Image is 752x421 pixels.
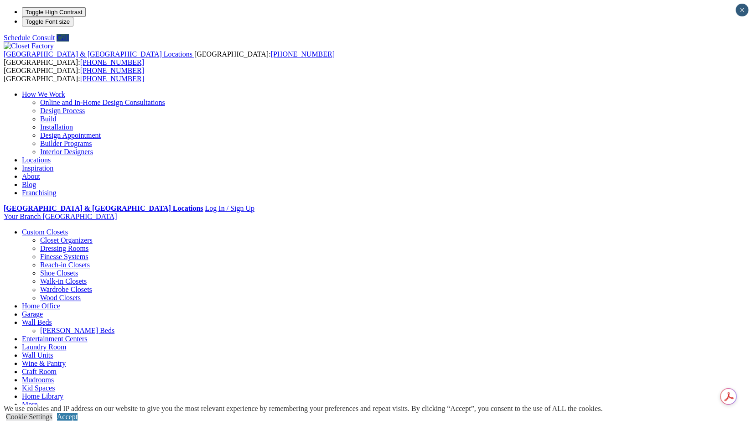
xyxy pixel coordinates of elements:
a: More menu text will display only on big screen [22,400,38,408]
a: Franchising [22,189,57,197]
a: Build [40,115,57,123]
a: Wall Units [22,351,53,359]
a: [PHONE_NUMBER] [80,67,144,74]
a: Dressing Rooms [40,244,88,252]
a: Shoe Closets [40,269,78,277]
a: Interior Designers [40,148,93,156]
img: Closet Factory [4,42,54,50]
a: Call [57,34,69,42]
button: Toggle High Contrast [22,7,86,17]
a: Design Process [40,107,85,114]
span: [GEOGRAPHIC_DATA]: [GEOGRAPHIC_DATA]: [4,50,335,66]
a: [PHONE_NUMBER] [80,58,144,66]
span: Toggle Font size [26,18,70,25]
a: Kid Spaces [22,384,55,392]
a: Builder Programs [40,140,92,147]
a: Design Appointment [40,131,101,139]
a: Accept [57,413,78,421]
a: Reach-in Closets [40,261,90,269]
span: [GEOGRAPHIC_DATA] [42,213,117,220]
button: Toggle Font size [22,17,73,26]
a: Wall Beds [22,318,52,326]
a: [GEOGRAPHIC_DATA] & [GEOGRAPHIC_DATA] Locations [4,50,194,58]
a: Laundry Room [22,343,66,351]
a: Home Office [22,302,60,310]
a: Walk-in Closets [40,277,87,285]
a: [PHONE_NUMBER] [270,50,334,58]
a: About [22,172,40,180]
a: Wine & Pantry [22,359,66,367]
a: Locations [22,156,51,164]
a: Mudrooms [22,376,54,384]
a: Finesse Systems [40,253,88,260]
a: Wardrobe Closets [40,286,92,293]
a: Inspiration [22,164,53,172]
span: [GEOGRAPHIC_DATA]: [GEOGRAPHIC_DATA]: [4,67,144,83]
a: Installation [40,123,73,131]
button: Close [736,4,748,16]
a: Entertainment Centers [22,335,88,343]
span: [GEOGRAPHIC_DATA] & [GEOGRAPHIC_DATA] Locations [4,50,192,58]
a: Custom Closets [22,228,68,236]
span: Your Branch [4,213,41,220]
a: Garage [22,310,43,318]
a: [GEOGRAPHIC_DATA] & [GEOGRAPHIC_DATA] Locations [4,204,203,212]
a: Your Branch [GEOGRAPHIC_DATA] [4,213,117,220]
a: Blog [22,181,36,188]
a: Online and In-Home Design Consultations [40,99,165,106]
span: Toggle High Contrast [26,9,82,16]
a: Wood Closets [40,294,81,301]
a: Log In / Sign Up [205,204,254,212]
a: How We Work [22,90,65,98]
a: [PHONE_NUMBER] [80,75,144,83]
a: [PERSON_NAME] Beds [40,327,114,334]
a: Schedule Consult [4,34,55,42]
a: Home Library [22,392,63,400]
a: Cookie Settings [6,413,52,421]
div: We use cookies and IP address on our website to give you the most relevant experience by remember... [4,405,602,413]
a: Closet Organizers [40,236,93,244]
a: Craft Room [22,368,57,375]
